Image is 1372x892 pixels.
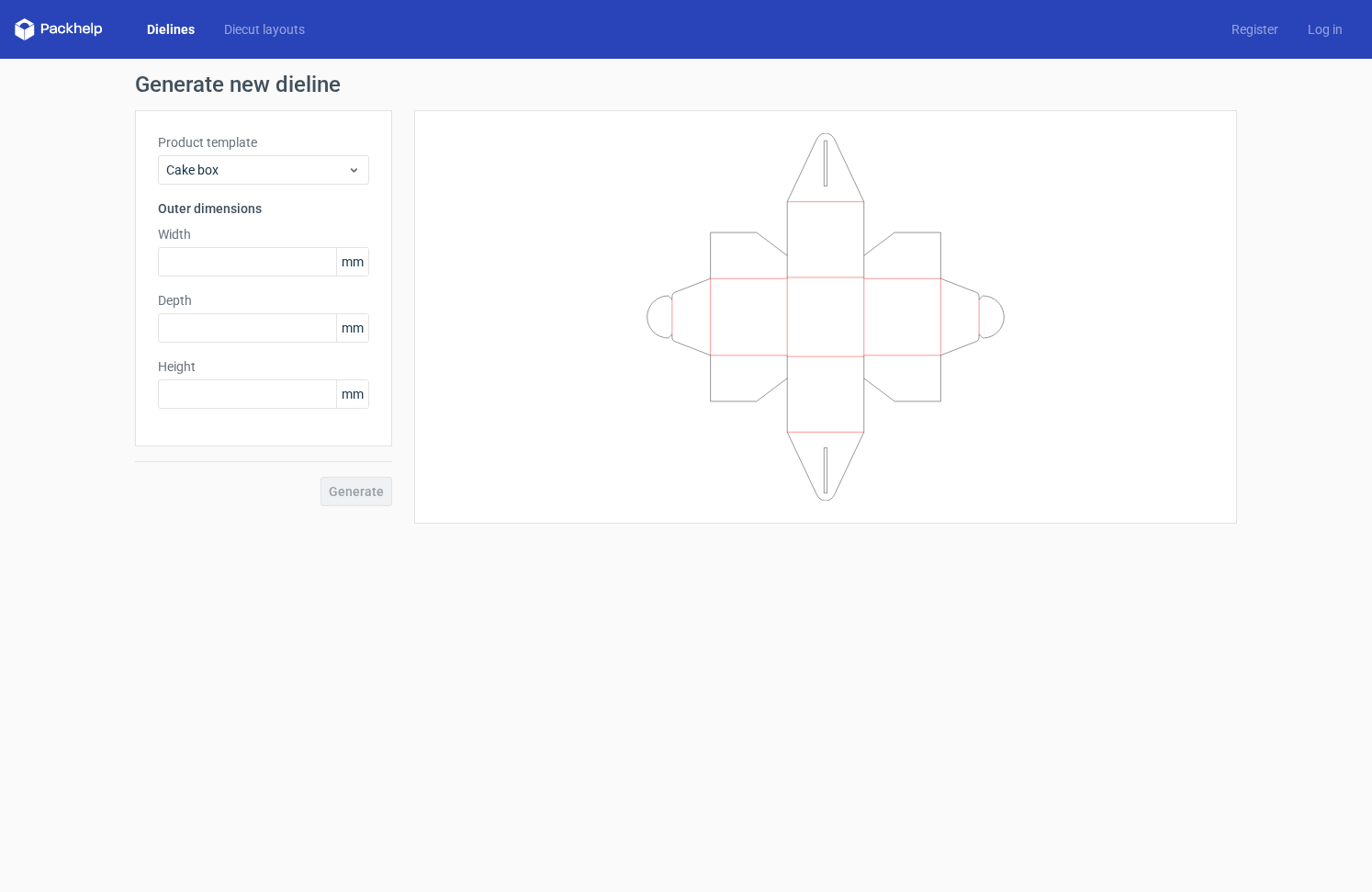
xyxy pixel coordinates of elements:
[1217,20,1293,39] a: Register
[166,161,347,179] span: Cake box
[158,225,369,243] label: Width
[336,248,368,276] span: mm
[158,133,369,152] label: Product template
[135,73,1237,96] h1: Generate new dieline
[336,314,368,342] span: mm
[336,380,368,408] span: mm
[158,199,369,218] h3: Outer dimensions
[158,357,369,376] label: Height
[132,20,209,39] a: Dielines
[209,20,320,39] a: Diecut layouts
[1293,20,1357,39] a: Log in
[158,291,369,310] label: Depth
